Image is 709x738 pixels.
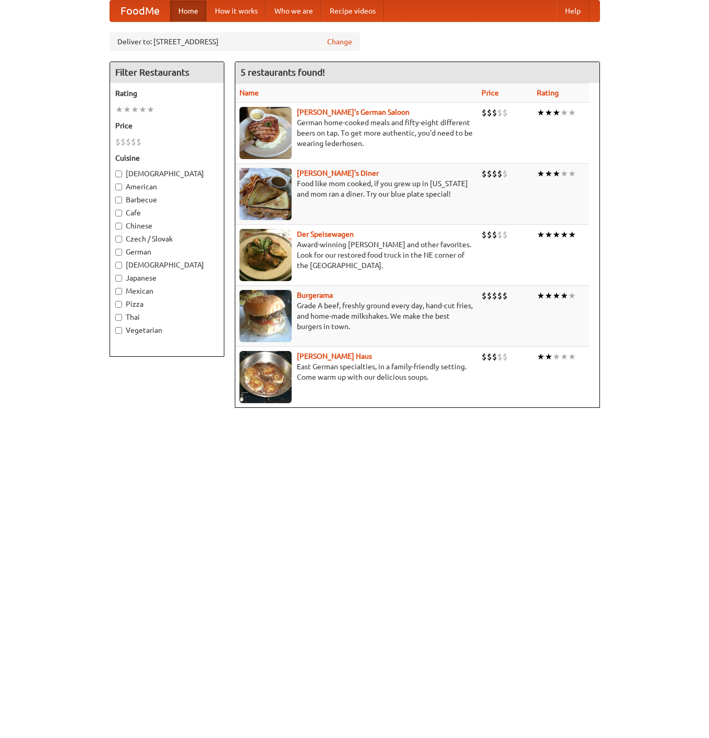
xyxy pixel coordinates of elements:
[552,351,560,362] li: ★
[487,290,492,301] li: $
[482,168,487,179] li: $
[568,107,576,118] li: ★
[110,32,360,51] div: Deliver to: [STREET_ADDRESS]
[139,104,147,115] li: ★
[207,1,266,21] a: How it works
[487,351,492,362] li: $
[537,89,559,97] a: Rating
[568,351,576,362] li: ★
[115,312,219,322] label: Thai
[115,301,122,308] input: Pizza
[482,107,487,118] li: $
[115,184,122,190] input: American
[115,262,122,269] input: [DEMOGRAPHIC_DATA]
[560,290,568,301] li: ★
[552,229,560,240] li: ★
[502,290,508,301] li: $
[115,195,219,205] label: Barbecue
[115,104,123,115] li: ★
[545,290,552,301] li: ★
[123,104,131,115] li: ★
[115,210,122,216] input: Cafe
[115,260,219,270] label: [DEMOGRAPHIC_DATA]
[545,107,552,118] li: ★
[502,168,508,179] li: $
[482,351,487,362] li: $
[502,107,508,118] li: $
[115,171,122,177] input: [DEMOGRAPHIC_DATA]
[297,169,379,177] a: [PERSON_NAME]'s Diner
[487,107,492,118] li: $
[110,62,224,83] h4: Filter Restaurants
[492,107,497,118] li: $
[239,168,292,220] img: sallys.jpg
[537,290,545,301] li: ★
[492,351,497,362] li: $
[115,182,219,192] label: American
[115,208,219,218] label: Cafe
[115,299,219,309] label: Pizza
[131,104,139,115] li: ★
[239,300,473,332] p: Grade A beef, freshly ground every day, hand-cut fries, and home-made milkshakes. We make the bes...
[115,197,122,203] input: Barbecue
[560,229,568,240] li: ★
[136,136,141,148] li: $
[297,108,410,116] a: [PERSON_NAME]'s German Saloon
[115,314,122,321] input: Thai
[115,153,219,163] h5: Cuisine
[492,290,497,301] li: $
[115,88,219,99] h5: Rating
[502,229,508,240] li: $
[497,351,502,362] li: $
[115,168,219,179] label: [DEMOGRAPHIC_DATA]
[115,275,122,282] input: Japanese
[568,290,576,301] li: ★
[115,327,122,334] input: Vegetarian
[110,1,170,21] a: FoodMe
[115,234,219,244] label: Czech / Slovak
[115,236,122,243] input: Czech / Slovak
[482,229,487,240] li: $
[497,107,502,118] li: $
[126,136,131,148] li: $
[568,168,576,179] li: ★
[568,229,576,240] li: ★
[502,351,508,362] li: $
[557,1,589,21] a: Help
[115,325,219,335] label: Vegetarian
[560,168,568,179] li: ★
[115,249,122,256] input: German
[545,351,552,362] li: ★
[545,168,552,179] li: ★
[115,247,219,257] label: German
[297,291,333,299] b: Burgerama
[492,229,497,240] li: $
[115,223,122,229] input: Chinese
[239,239,473,271] p: Award-winning [PERSON_NAME] and other favorites. Look for our restored food truck in the NE corne...
[131,136,136,148] li: $
[297,230,354,238] a: Der Speisewagen
[170,1,207,21] a: Home
[239,361,473,382] p: East German specialties, in a family-friendly setting. Come warm up with our delicious soups.
[545,229,552,240] li: ★
[239,117,473,149] p: German home-cooked meals and fifty-eight different beers on tap. To get more authentic, you'd nee...
[266,1,321,21] a: Who we are
[492,168,497,179] li: $
[239,351,292,403] img: kohlhaus.jpg
[239,290,292,342] img: burgerama.jpg
[537,168,545,179] li: ★
[560,351,568,362] li: ★
[497,290,502,301] li: $
[552,107,560,118] li: ★
[497,168,502,179] li: $
[241,67,325,77] ng-pluralize: 5 restaurants found!
[239,229,292,281] img: speisewagen.jpg
[327,37,352,47] a: Change
[115,221,219,231] label: Chinese
[537,351,545,362] li: ★
[239,178,473,199] p: Food like mom cooked, if you grew up in [US_STATE] and mom ran a diner. Try our blue plate special!
[115,120,219,131] h5: Price
[297,352,372,360] a: [PERSON_NAME] Haus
